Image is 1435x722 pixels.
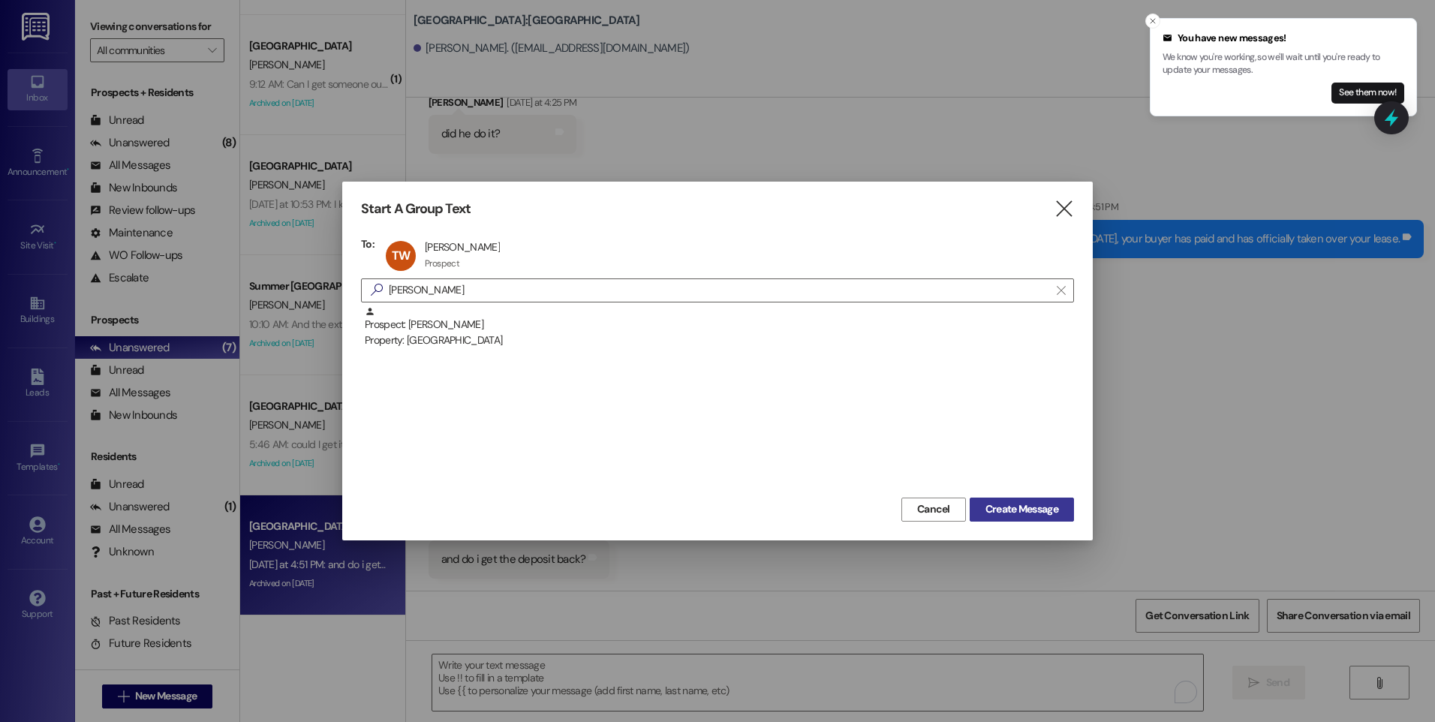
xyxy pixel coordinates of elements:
[985,501,1058,517] span: Create Message
[1331,83,1404,104] button: See them now!
[365,282,389,298] i: 
[901,498,966,522] button: Cancel
[1163,51,1404,77] p: We know you're working, so we'll wait until you're ready to update your messages.
[1163,31,1404,46] div: You have new messages!
[917,501,950,517] span: Cancel
[1054,201,1074,217] i: 
[970,498,1074,522] button: Create Message
[1057,284,1065,296] i: 
[361,306,1074,344] div: Prospect: [PERSON_NAME]Property: [GEOGRAPHIC_DATA]
[365,306,1074,349] div: Prospect: [PERSON_NAME]
[361,200,471,218] h3: Start A Group Text
[425,240,500,254] div: [PERSON_NAME]
[392,248,410,263] span: TW
[1049,279,1073,302] button: Clear text
[425,257,459,269] div: Prospect
[389,280,1049,301] input: Search for any contact or apartment
[361,237,375,251] h3: To:
[365,332,1074,348] div: Property: [GEOGRAPHIC_DATA]
[1145,14,1160,29] button: Close toast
